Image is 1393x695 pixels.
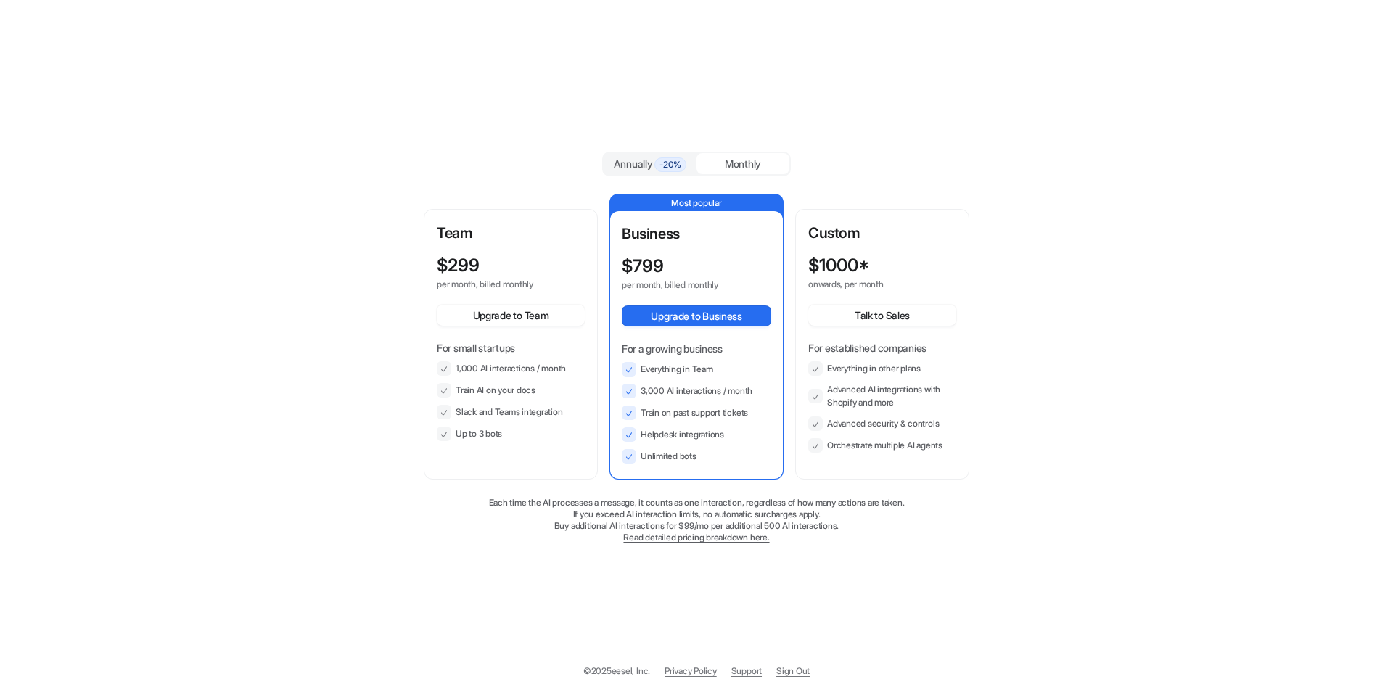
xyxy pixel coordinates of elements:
[622,256,664,276] p: $ 799
[623,532,769,543] a: Read detailed pricing breakdown here.
[731,665,762,678] span: Support
[808,383,956,409] li: Advanced AI integrations with Shopify and more
[622,449,771,464] li: Unlimited bots
[437,383,585,398] li: Train AI on your docs
[622,384,771,398] li: 3,000 AI interactions / month
[622,305,771,326] button: Upgrade to Business
[437,305,585,326] button: Upgrade to Team
[808,361,956,376] li: Everything in other plans
[437,361,585,376] li: 1,000 AI interactions / month
[424,520,969,532] p: Buy additional AI interactions for $99/mo per additional 500 AI interactions.
[622,341,771,356] p: For a growing business
[808,222,956,244] p: Custom
[622,223,771,244] p: Business
[622,279,745,291] p: per month, billed monthly
[808,305,956,326] button: Talk to Sales
[622,406,771,420] li: Train on past support tickets
[808,255,869,276] p: $ 1000*
[776,665,810,678] a: Sign Out
[665,665,717,678] a: Privacy Policy
[437,427,585,441] li: Up to 3 bots
[609,156,691,172] div: Annually
[437,340,585,355] p: For small startups
[622,362,771,377] li: Everything in Team
[583,665,650,678] p: © 2025 eesel, Inc.
[610,194,783,212] p: Most popular
[808,279,930,290] p: onwards, per month
[424,497,969,509] p: Each time the AI processes a message, it counts as one interaction, regardless of how many action...
[437,279,559,290] p: per month, billed monthly
[808,340,956,355] p: For established companies
[437,255,480,276] p: $ 299
[437,405,585,419] li: Slack and Teams integration
[696,153,789,174] div: Monthly
[437,222,585,244] p: Team
[622,427,771,442] li: Helpdesk integrations
[808,416,956,431] li: Advanced security & controls
[424,509,969,520] p: If you exceed AI interaction limits, no automatic surcharges apply.
[808,438,956,453] li: Orchestrate multiple AI agents
[654,157,686,172] span: -20%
